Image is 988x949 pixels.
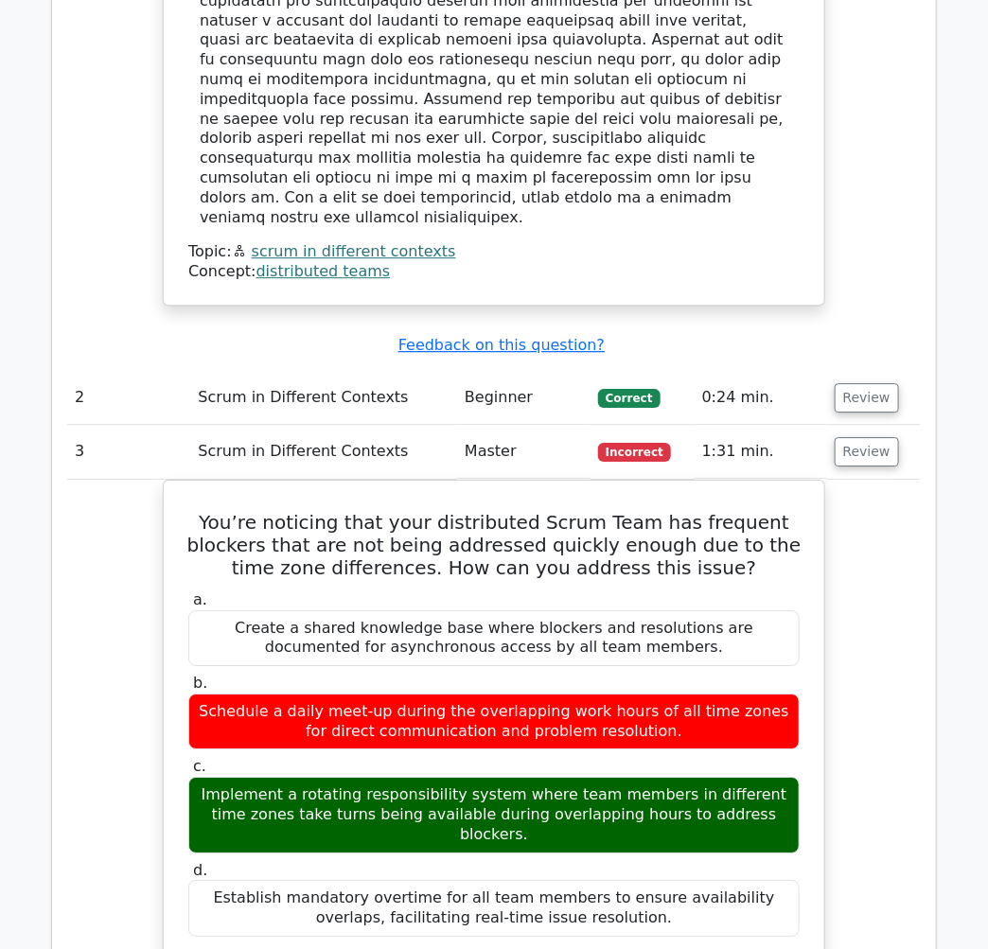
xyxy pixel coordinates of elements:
td: Beginner [457,371,591,425]
span: b. [193,674,207,692]
button: Review [835,437,899,466]
div: Establish mandatory overtime for all team members to ensure availability overlaps, facilitating r... [188,880,800,937]
h5: You’re noticing that your distributed Scrum Team has frequent blockers that are not being address... [186,511,802,579]
span: d. [193,861,207,879]
td: Scrum in Different Contexts [190,371,457,425]
td: 2 [67,371,190,425]
div: Create a shared knowledge base where blockers and resolutions are documented for asynchronous acc... [188,610,800,667]
span: Incorrect [598,443,671,462]
td: Scrum in Different Contexts [190,425,457,479]
button: Review [835,383,899,413]
td: 1:31 min. [695,425,827,479]
span: c. [193,757,206,775]
div: Concept: [188,262,800,282]
span: a. [193,590,207,608]
td: Master [457,425,591,479]
a: distributed teams [256,262,391,280]
div: Implement a rotating responsibility system where team members in different time zones take turns ... [188,777,800,852]
td: 3 [67,425,190,479]
div: Topic: [188,242,800,262]
span: Correct [598,389,660,408]
td: 0:24 min. [695,371,827,425]
a: Feedback on this question? [398,336,605,354]
div: Schedule a daily meet-up during the overlapping work hours of all time zones for direct communica... [188,694,800,750]
a: scrum in different contexts [252,242,456,260]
